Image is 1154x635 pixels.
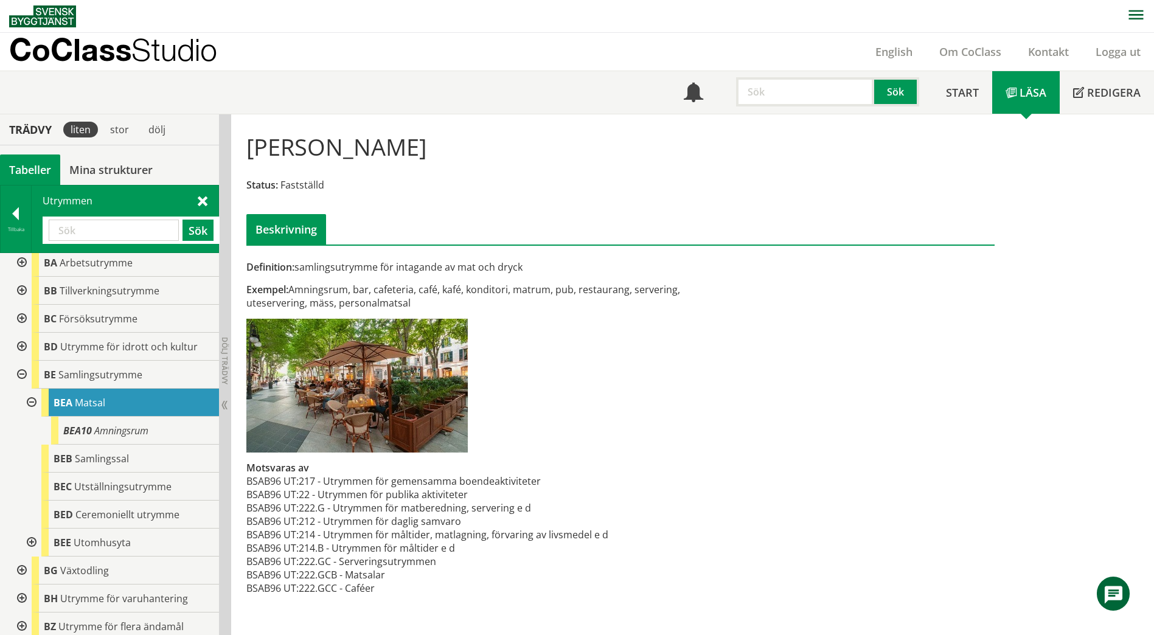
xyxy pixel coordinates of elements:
[299,541,608,555] td: 214.B - Utrymmen för måltider e d
[246,319,468,453] img: bea-matsal.jpg
[54,508,73,521] span: BED
[131,32,217,68] span: Studio
[74,480,172,493] span: Utställningsutrymme
[49,220,179,241] input: Sök
[54,452,72,465] span: BEB
[60,340,198,353] span: Utrymme för idrott och kultur
[60,284,159,297] span: Tillverkningsutrymme
[246,178,278,192] span: Status:
[63,424,92,437] span: BEA10
[63,122,98,137] div: liten
[684,84,703,103] span: Notifikationer
[94,424,148,437] span: Amningsrum
[32,186,218,252] div: Utrymmen
[1060,71,1154,114] a: Redigera
[9,43,217,57] p: CoClass
[246,541,299,555] td: BSAB96 UT:
[246,568,299,581] td: BSAB96 UT:
[246,581,299,595] td: BSAB96 UT:
[299,515,608,528] td: 212 - Utrymmen för daglig samvaro
[58,620,184,633] span: Utrymme för flera ändamål
[44,284,57,297] span: BB
[246,555,299,568] td: BSAB96 UT:
[75,396,105,409] span: Matsal
[60,154,162,185] a: Mina strukturer
[60,564,109,577] span: Växtodling
[54,480,72,493] span: BEC
[874,77,919,106] button: Sök
[44,620,56,633] span: BZ
[246,283,288,296] span: Exempel:
[54,536,71,549] span: BEE
[299,474,608,488] td: 217 - Utrymmen för gemensamma boendeaktiviteter
[299,555,608,568] td: 222.GC - Serveringsutrymmen
[299,581,608,595] td: 222.GCC - Caféer
[246,501,299,515] td: BSAB96 UT:
[44,340,58,353] span: BD
[862,44,926,59] a: English
[246,214,326,245] div: Beskrivning
[60,592,188,605] span: Utrymme för varuhantering
[9,5,76,27] img: Svensk Byggtjänst
[246,260,739,274] div: samlingsutrymme för intagande av mat och dryck
[246,133,426,160] h1: [PERSON_NAME]
[60,256,133,269] span: Arbetsutrymme
[75,508,179,521] span: Ceremoniellt utrymme
[299,568,608,581] td: 222.GCB - Matsalar
[299,488,608,501] td: 22 - Utrymmen för publika aktiviteter
[246,461,309,474] span: Motsvaras av
[299,501,608,515] td: 222.G - Utrymmen för matberedning, servering e d
[103,122,136,137] div: stor
[59,312,137,325] span: Försöksutrymme
[933,71,992,114] a: Start
[926,44,1015,59] a: Om CoClass
[1015,44,1082,59] a: Kontakt
[58,368,142,381] span: Samlingsutrymme
[141,122,173,137] div: dölj
[44,312,57,325] span: BC
[198,194,207,207] span: Stäng sök
[44,256,57,269] span: BA
[246,283,739,310] div: Amningsrum, bar, cafeteria, café, kafé, konditori, matrum, pub, restaurang, servering, uteserveri...
[736,77,874,106] input: Sök
[992,71,1060,114] a: Läsa
[299,528,608,541] td: 214 - Utrymmen för måltider, matlagning, förvaring av livsmedel e d
[1,224,31,234] div: Tillbaka
[44,564,58,577] span: BG
[75,452,129,465] span: Samlingssal
[1020,85,1046,100] span: Läsa
[246,528,299,541] td: BSAB96 UT:
[182,220,214,241] button: Sök
[220,337,230,384] span: Dölj trädvy
[246,260,294,274] span: Definition:
[246,474,299,488] td: BSAB96 UT:
[9,33,243,71] a: CoClassStudio
[1087,85,1141,100] span: Redigera
[54,396,72,409] span: BEA
[44,368,56,381] span: BE
[44,592,58,605] span: BH
[1082,44,1154,59] a: Logga ut
[946,85,979,100] span: Start
[246,488,299,501] td: BSAB96 UT:
[280,178,324,192] span: Fastställd
[74,536,131,549] span: Utomhusyta
[2,123,58,136] div: Trädvy
[246,515,299,528] td: BSAB96 UT:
